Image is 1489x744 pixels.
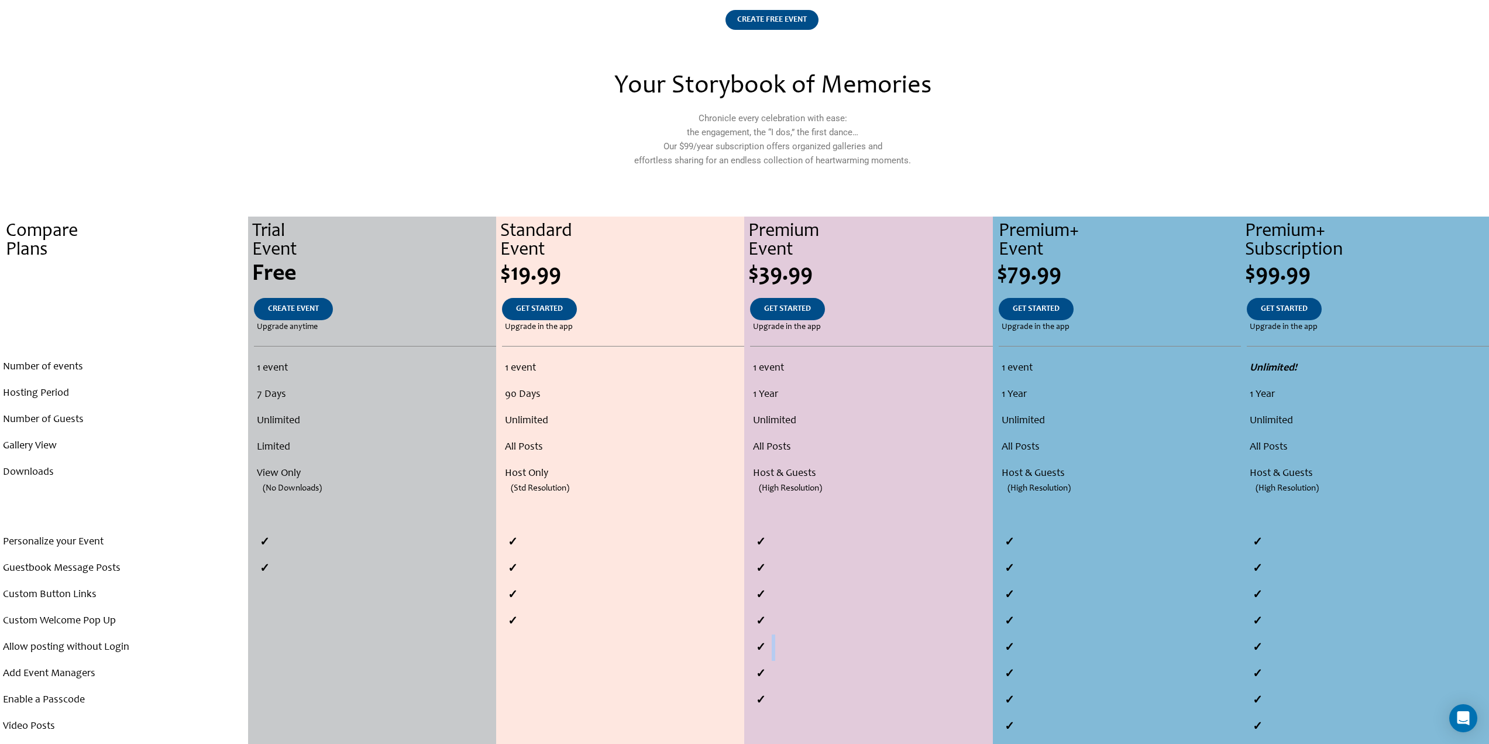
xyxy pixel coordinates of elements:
[263,475,322,502] span: (No Downloads)
[753,320,821,334] span: Upgrade in the app
[519,111,1026,167] p: Chronicle every celebration with ease: the engagement, the “I dos,” the first dance… Our $99/year...
[252,222,496,260] div: Trial Event
[3,556,245,582] li: Guestbook Message Posts
[1007,475,1071,502] span: (High Resolution)
[502,298,577,320] a: GET STARTED
[997,263,1241,286] div: $79.99
[109,298,139,320] a: .
[3,661,245,687] li: Add Event Managers
[123,305,125,313] span: .
[505,320,573,334] span: Upgrade in the app
[1002,382,1238,408] li: 1 Year
[6,222,248,260] div: Compare Plans
[257,461,492,487] li: View Only
[748,222,992,260] div: Premium Event
[3,407,245,433] li: Number of Guests
[1245,222,1489,260] div: Premium+ Subscription
[999,298,1074,320] a: GET STARTED
[3,354,245,380] li: Number of events
[254,298,333,320] a: CREATE EVENT
[3,433,245,460] li: Gallery View
[753,461,989,487] li: Host & Guests
[505,461,741,487] li: Host Only
[268,305,319,313] span: CREATE EVENT
[1002,320,1070,334] span: Upgrade in the app
[725,10,819,30] div: CREATE FREE EVENT
[252,263,496,286] div: Free
[3,714,245,740] li: Video Posts
[1250,363,1297,373] strong: Unlimited!
[123,323,125,331] span: .
[1449,704,1477,732] div: Open Intercom Messenger
[759,475,822,502] span: (High Resolution)
[1261,305,1308,313] span: GET STARTED
[1002,461,1238,487] li: Host & Guests
[257,382,492,408] li: 7 Days
[999,222,1241,260] div: Premium+ Event
[748,263,992,286] div: $39.99
[3,582,245,608] li: Custom Button Links
[257,355,492,382] li: 1 event
[1245,263,1489,286] div: $99.99
[257,320,318,334] span: Upgrade anytime
[505,382,741,408] li: 90 Days
[257,434,492,461] li: Limited
[1250,461,1486,487] li: Host & Guests
[505,408,741,434] li: Unlimited
[1250,434,1486,461] li: All Posts
[753,408,989,434] li: Unlimited
[1250,382,1486,408] li: 1 Year
[1002,434,1238,461] li: All Posts
[3,687,245,714] li: Enable a Passcode
[3,529,245,556] li: Personalize your Event
[1002,355,1238,382] li: 1 event
[753,355,989,382] li: 1 event
[1250,320,1318,334] span: Upgrade in the app
[3,608,245,635] li: Custom Welcome Pop Up
[500,263,744,286] div: $19.99
[511,475,569,502] span: (Std Resolution)
[3,460,245,486] li: Downloads
[516,305,563,313] span: GET STARTED
[1256,475,1319,502] span: (High Resolution)
[500,222,744,260] div: Standard Event
[505,434,741,461] li: All Posts
[750,298,825,320] a: GET STARTED
[3,380,245,407] li: Hosting Period
[725,10,819,44] a: CREATE FREE EVENT
[257,408,492,434] li: Unlimited
[1002,408,1238,434] li: Unlimited
[1013,305,1060,313] span: GET STARTED
[753,434,989,461] li: All Posts
[519,74,1026,100] h2: Your Storybook of Memories
[3,635,245,661] li: Allow posting without Login
[505,355,741,382] li: 1 event
[1247,298,1322,320] a: GET STARTED
[764,305,811,313] span: GET STARTED
[121,263,127,286] span: .
[753,382,989,408] li: 1 Year
[1250,408,1486,434] li: Unlimited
